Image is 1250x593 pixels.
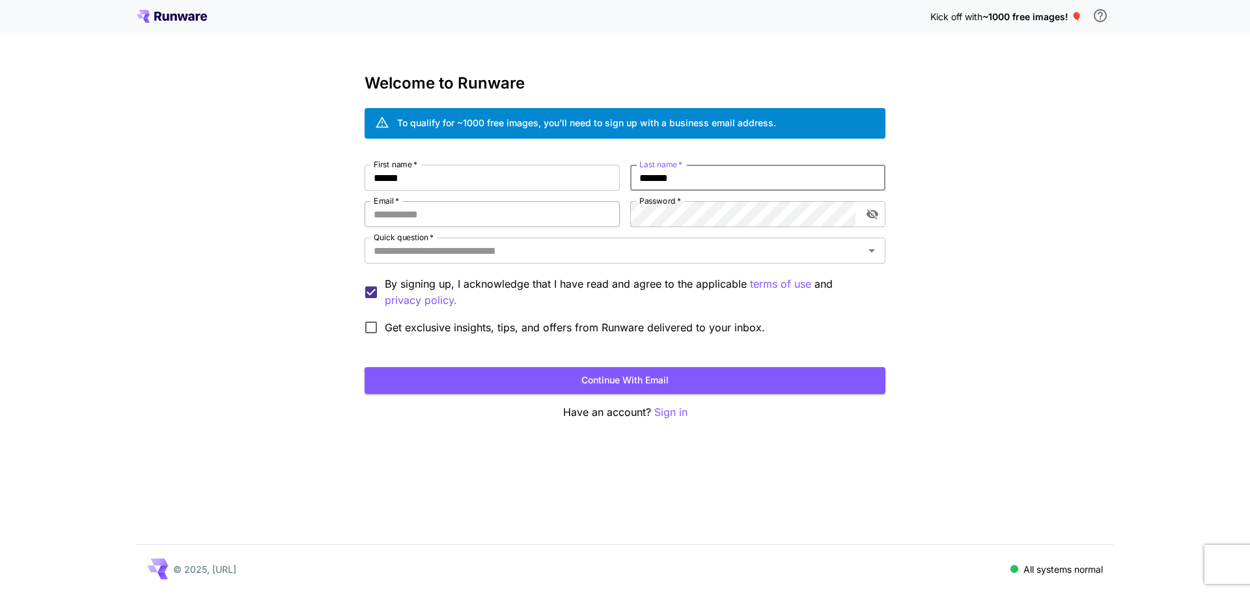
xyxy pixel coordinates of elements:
[1087,3,1113,29] button: In order to qualify for free credit, you need to sign up with a business email address and click ...
[385,292,457,309] button: By signing up, I acknowledge that I have read and agree to the applicable terms of use and
[982,11,1082,22] span: ~1000 free images! 🎈
[930,11,982,22] span: Kick off with
[639,195,681,206] label: Password
[861,202,884,226] button: toggle password visibility
[365,404,885,421] p: Have an account?
[374,195,399,206] label: Email
[385,276,875,309] p: By signing up, I acknowledge that I have read and agree to the applicable and
[863,241,881,260] button: Open
[1023,562,1103,576] p: All systems normal
[639,159,682,170] label: Last name
[374,159,417,170] label: First name
[750,276,811,292] p: terms of use
[397,116,776,130] div: To qualify for ~1000 free images, you’ll need to sign up with a business email address.
[750,276,811,292] button: By signing up, I acknowledge that I have read and agree to the applicable and privacy policy.
[374,232,434,243] label: Quick question
[654,404,687,421] button: Sign in
[385,292,457,309] p: privacy policy.
[365,367,885,394] button: Continue with email
[365,74,885,92] h3: Welcome to Runware
[173,562,236,576] p: © 2025, [URL]
[385,320,765,335] span: Get exclusive insights, tips, and offers from Runware delivered to your inbox.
